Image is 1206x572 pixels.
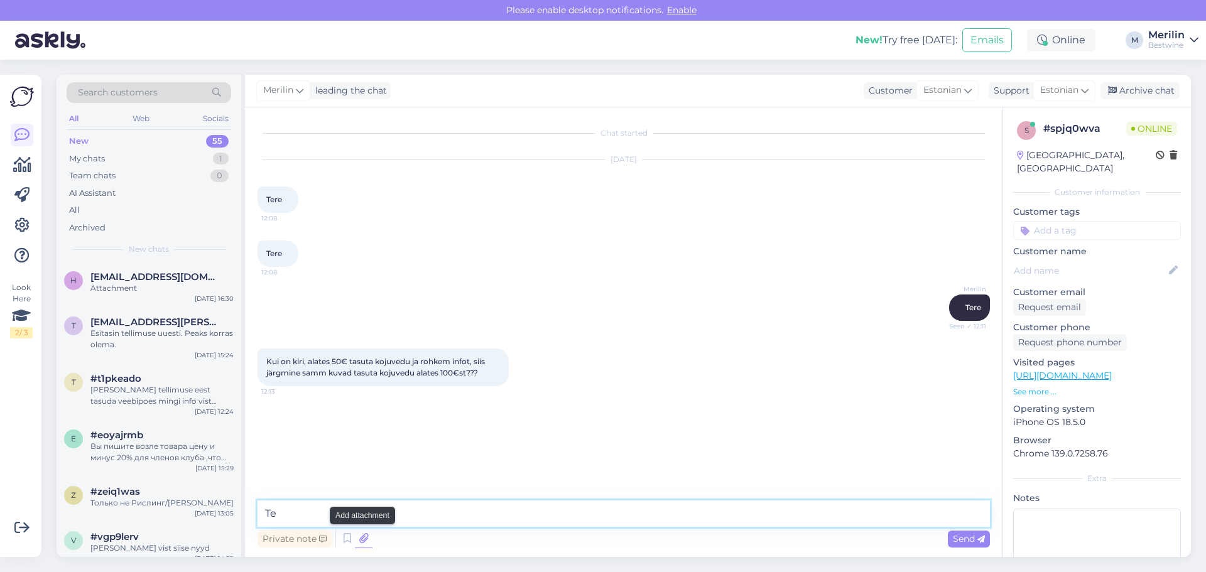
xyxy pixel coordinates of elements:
[263,84,293,97] span: Merilin
[1013,221,1181,240] input: Add a tag
[1013,402,1181,416] p: Operating system
[210,170,229,182] div: 0
[1013,447,1181,460] p: Chrome 139.0.7258.76
[195,407,234,416] div: [DATE] 12:24
[258,531,332,548] div: Private note
[1148,30,1198,50] a: MerilinBestwine
[72,377,76,387] span: t
[195,463,234,473] div: [DATE] 15:29
[1148,40,1185,50] div: Bestwine
[69,170,116,182] div: Team chats
[206,135,229,148] div: 55
[130,111,152,127] div: Web
[310,84,387,97] div: leading the chat
[261,213,308,223] span: 12:08
[335,510,389,521] small: Add attachment
[90,283,234,294] div: Attachment
[195,294,234,303] div: [DATE] 16:30
[129,244,169,255] span: New chats
[266,195,282,204] span: Tere
[989,84,1029,97] div: Support
[90,316,221,328] span: tiik.carl@gmail.com
[261,387,308,396] span: 12:13
[1013,186,1181,198] div: Customer information
[72,321,76,330] span: t
[261,267,308,277] span: 12:08
[939,321,986,331] span: Seen ✓ 12:11
[90,531,139,542] span: #vgp9lerv
[90,486,140,497] span: #zeiq1was
[195,554,234,563] div: [DATE] 14:22
[965,303,981,312] span: Tere
[90,271,221,283] span: heikihiis@gmail.com
[266,357,487,377] span: Kui on kiri, alates 50€ tasuta kojuvedu ja rohkem infot, siis järgmine samm kuvad tasuta kojuvedu...
[1126,122,1177,136] span: Online
[1013,492,1181,505] p: Notes
[69,222,106,234] div: Archived
[69,204,80,217] div: All
[1013,245,1181,258] p: Customer name
[266,249,282,258] span: Tere
[1013,321,1181,334] p: Customer phone
[1013,370,1112,381] a: [URL][DOMAIN_NAME]
[195,509,234,518] div: [DATE] 13:05
[923,84,962,97] span: Estonian
[90,497,234,509] div: Только не Рислинг/[PERSON_NAME]
[663,4,700,16] span: Enable
[195,350,234,360] div: [DATE] 15:24
[90,328,234,350] div: Esitasin tellimuse uuesti. Peaks korras olema.
[1013,473,1181,484] div: Extra
[1040,84,1078,97] span: Estonian
[69,153,105,165] div: My chats
[1013,299,1086,316] div: Request email
[1013,356,1181,369] p: Visited pages
[1027,29,1095,51] div: Online
[258,127,990,139] div: Chat started
[1013,416,1181,429] p: iPhone OS 18.5.0
[69,135,89,148] div: New
[70,276,77,285] span: h
[1013,205,1181,219] p: Customer tags
[90,384,234,407] div: [PERSON_NAME] tellimuse eest tasuda veebipoes mingi info vist puudub ei suuda aru saada mis puudub
[1013,386,1181,397] p: See more ...
[10,327,33,338] div: 2 / 3
[78,86,158,99] span: Search customers
[856,33,957,48] div: Try free [DATE]:
[67,111,81,127] div: All
[1024,126,1029,135] span: s
[213,153,229,165] div: 1
[10,85,34,109] img: Askly Logo
[864,84,913,97] div: Customer
[1043,121,1126,136] div: # spjq0wva
[90,441,234,463] div: Вы пишите возле товара цену и минус 20% для членов клуба ,что это значит???
[10,282,33,338] div: Look Here
[1014,264,1166,278] input: Add name
[1148,30,1185,40] div: Merilin
[258,154,990,165] div: [DATE]
[953,533,985,544] span: Send
[1100,82,1180,99] div: Archive chat
[71,434,76,443] span: e
[90,429,143,441] span: #eoyajrmb
[90,373,141,384] span: #t1pkeado
[1013,334,1127,351] div: Request phone number
[962,28,1012,52] button: Emails
[1013,286,1181,299] p: Customer email
[856,34,883,46] b: New!
[90,542,234,554] div: [PERSON_NAME] vist siise nyyd
[258,500,990,527] textarea: Ter
[1013,434,1181,447] p: Browser
[69,187,116,200] div: AI Assistant
[71,536,76,545] span: v
[1017,149,1156,175] div: [GEOGRAPHIC_DATA], [GEOGRAPHIC_DATA]
[1126,31,1143,49] div: M
[71,490,76,500] span: z
[200,111,231,127] div: Socials
[939,284,986,294] span: Merilin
